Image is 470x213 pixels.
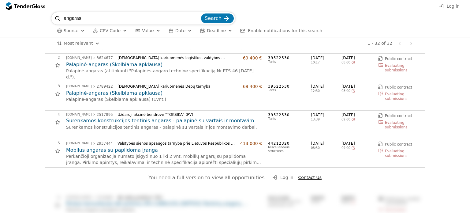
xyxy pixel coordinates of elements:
[66,90,262,97] a: Palapinė-angaras (Skelbiama apklausa)
[280,175,293,180] span: Log in
[268,117,305,121] div: Tents
[385,120,408,129] span: Evaluating submissions
[66,142,92,145] div: [DOMAIN_NAME]
[243,55,262,61] div: 69 400 €
[45,112,60,117] div: 4
[385,114,412,118] span: Public contract
[270,174,295,181] button: Log in
[64,28,78,33] span: Source
[268,141,305,146] span: 44212320
[66,56,92,59] div: [DOMAIN_NAME]
[45,84,60,88] div: 3
[117,56,238,60] div: [DEMOGRAPHIC_DATA] kariuomenės logistikos valdybos vadovybė
[248,28,322,33] span: Enable notifications for this search
[54,27,88,35] button: Source
[66,142,113,145] a: [DOMAIN_NAME]2937444
[117,141,236,146] div: Valstybės sienos apsaugos tarnyba prie Lietuvos Respublikos vidaus reikalų ministerijos
[97,113,113,116] div: 2517895
[311,55,341,61] span: [DATE]
[66,113,92,116] div: [DOMAIN_NAME]
[341,146,350,150] span: 09:00
[133,27,163,35] button: Value
[66,85,113,88] a: [DOMAIN_NAME]2789422
[117,112,257,117] div: Uždaroji akcinė bendrovė "TOKSIKA" (PV)
[311,141,341,146] span: [DATE]
[66,124,262,131] p: Surenkamos konstrukcijos tentinis angaras - palapinė su vartais ir jos montavimo darbai.
[201,13,234,23] button: Search
[341,89,350,93] span: 08:00
[45,55,60,60] div: 2
[341,61,350,64] span: 08:00
[66,113,113,116] a: [DOMAIN_NAME]2517895
[207,28,226,33] span: Deadline
[367,41,392,46] div: 1 - 32 of 32
[268,84,305,89] span: 39522530
[385,85,412,89] span: Public contract
[311,84,341,89] span: [DATE]
[341,118,350,121] span: 09:00
[311,118,341,121] span: 13:39
[447,4,460,9] span: Log in
[240,141,262,146] div: 413 000 €
[45,141,60,145] div: 5
[385,149,408,158] span: Evaluating submissions
[437,2,461,10] button: Log in
[148,175,264,181] span: You need a full version to view all opportunities
[385,92,408,101] span: Evaluating submissions
[341,84,372,89] span: [DATE]
[66,56,113,60] a: [DOMAIN_NAME]3624677
[66,117,262,124] a: Surenkamos konstrukcijos tentinis angaras - palapinė su vartais ir montavimu (atviras supaprastin...
[66,68,262,80] p: Palapinė-angaras (atitinkanti "Palapinės-angaro techninę specifikaciją Nr.PTS-46 [DATE] d.").
[268,146,305,153] div: Miscellaneous structures
[268,89,305,92] div: Tents
[341,112,372,118] span: [DATE]
[66,147,262,154] a: Mobilus angaras su papildoma įranga
[311,112,341,118] span: [DATE]
[205,15,222,21] span: Search
[97,142,113,145] div: 2937444
[268,112,305,118] span: 39522530
[311,89,341,93] span: 12:30
[341,55,372,61] span: [DATE]
[66,154,262,165] p: Perkančioji organizacija numato įsigyti nuo 1 iki 2 vnt. mobilių angarų su papildoma įranga. Pirk...
[64,12,200,25] input: Search tenders...
[268,55,305,61] span: 39522530
[198,27,235,35] button: Deadline
[66,61,262,68] a: Palapinė-angaras (Skelbiama apklausa)
[66,85,92,88] div: [DOMAIN_NAME]
[91,27,130,35] button: CPV Code
[97,85,113,88] div: 2789422
[100,28,121,33] span: CPV Code
[385,57,412,61] span: Public contract
[117,84,238,89] div: [DEMOGRAPHIC_DATA] kariuomenės Depų tarnyba
[175,28,185,33] span: Date
[311,146,341,150] span: 08:50
[268,60,305,64] div: Tents
[66,97,262,103] p: Palapinė-angaras (Skelbiama apklausa) (1vnt.)
[238,27,324,35] button: Enable notifications for this search
[311,61,341,64] span: 10:17
[97,56,113,60] div: 3624677
[385,63,408,72] span: Evaluating submissions
[166,27,195,35] button: Date
[341,141,372,146] span: [DATE]
[243,84,262,89] div: 69 400 €
[142,28,154,33] span: Value
[385,142,412,146] span: Public contract
[298,175,322,180] a: Contact Us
